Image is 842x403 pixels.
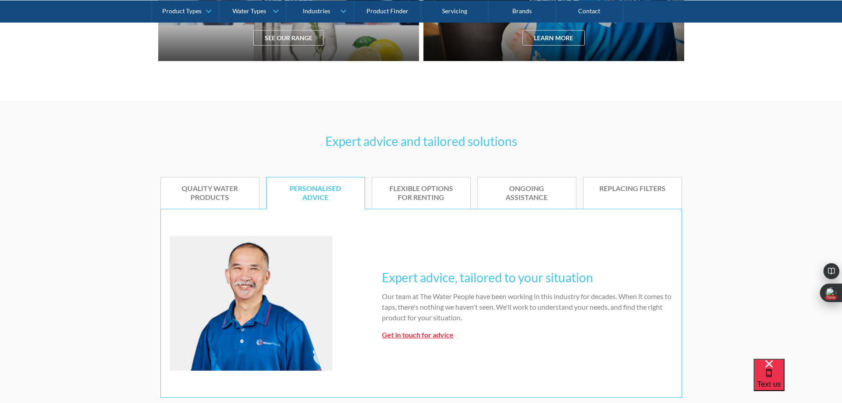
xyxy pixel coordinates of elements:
[174,184,246,203] div: Quality water products
[160,132,682,150] h3: Expert advice and tailored solutions
[232,7,266,15] div: Water Types
[162,7,202,15] div: Product Types
[170,236,333,370] img: Personalised advice
[491,184,563,203] div: Ongoing assistance
[382,268,672,287] h3: Expert advice, tailored to your situation
[382,291,672,323] p: Our team at The Water People have been working in this industry for decades. When it comes to tap...
[303,7,330,15] div: Industries
[382,330,453,339] a: Get in touch for advice
[522,30,585,46] div: Learn more
[280,184,351,203] div: Personalised advice
[385,184,457,203] div: Flexible options for renting
[253,30,324,46] div: See our range
[754,359,842,403] iframe: podium webchat widget bubble
[597,184,668,193] div: Replacing Filters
